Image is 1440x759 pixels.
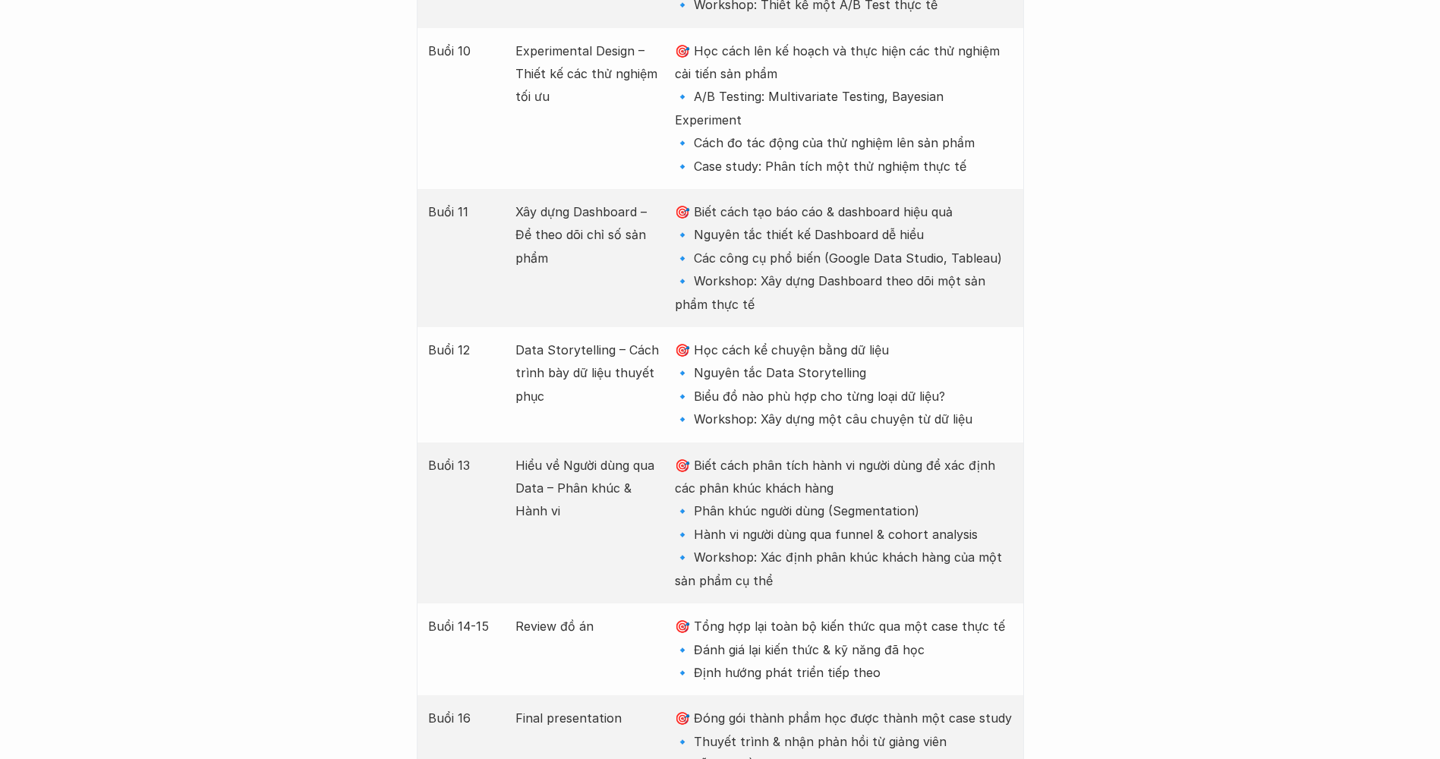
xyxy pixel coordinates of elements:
[428,615,500,638] p: Buổi 14-15
[428,339,500,361] p: Buổi 12
[675,339,1012,431] p: 🎯 Học cách kể chuyện bằng dữ liệu 🔹 Nguyên tắc Data Storytelling 🔹 Biểu đồ nào phù hợp cho từng l...
[515,615,660,638] p: Review đồ án
[428,707,500,729] p: Buổi 16
[428,454,500,477] p: Buổi 13
[675,454,1012,592] p: 🎯 Biết cách phân tích hành vi người dùng để xác định các phân khúc khách hàng 🔹 Phân khúc người d...
[515,39,660,109] p: Experimental Design – Thiết kế các thử nghiệm tối ưu
[675,200,1012,316] p: 🎯 Biết cách tạo báo cáo & dashboard hiệu quả 🔹 Nguyên tắc thiết kế Dashboard dễ hiểu 🔹 Các công c...
[428,200,500,223] p: Buổi 11
[675,615,1012,684] p: 🎯 Tổng hợp lại toàn bộ kiến thức qua một case thực tế 🔹 Đánh giá lại kiến thức & kỹ năng đã học 🔹...
[515,707,660,729] p: Final presentation
[675,39,1012,178] p: 🎯 Học cách lên kế hoạch và thực hiện các thử nghiệm cải tiến sản phẩm 🔹 A/B Testing: Multivariate...
[515,339,660,408] p: Data Storytelling – Cách trình bày dữ liệu thuyết phục
[515,454,660,523] p: Hiểu về Người dùng qua Data – Phân khúc & Hành vi
[515,200,660,269] p: Xây dựng Dashboard – Để theo dõi chỉ số sản phẩm
[428,39,500,62] p: Buổi 10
